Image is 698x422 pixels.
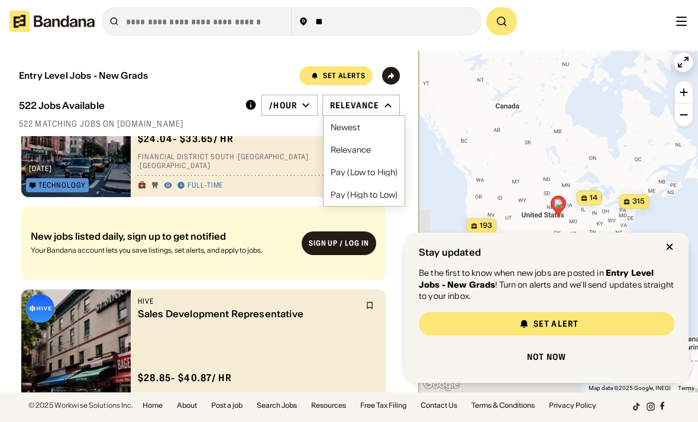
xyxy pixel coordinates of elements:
a: Terms & Conditions [471,402,535,409]
div: Technology [38,182,86,189]
div: 522 matching jobs on [DOMAIN_NAME] [19,118,400,129]
span: 315 [632,196,645,207]
div: Sales Development Representative [138,308,358,320]
div: /hour [269,100,297,111]
div: Pay (Low to High) [331,168,398,176]
a: Free Tax Filing [360,402,406,409]
strong: Entry Level Jobs - New Grads [419,268,654,290]
div: New jobs listed daily, sign up to get notified [31,232,292,241]
a: Resources [311,402,346,409]
div: Stay updated [419,247,481,258]
div: [DATE] [29,165,52,172]
a: Home [143,402,163,409]
div: Relevance [331,146,398,154]
div: Not now [527,353,566,361]
div: Newest [331,123,398,131]
div: $ 28.85 - $40.87 / hr [138,372,232,384]
div: Your Bandana account lets you save listings, set alerts, and apply to jobs. [31,246,292,256]
a: Search Jobs [257,402,297,409]
a: Open this area in Google Maps (opens a new window) [422,377,461,392]
div: Be the first to know when new jobs are posted in ! Turn on alerts and we'll send updates straight... [419,268,674,302]
img: Google [422,377,461,392]
div: Relevance [330,100,379,111]
span: 14 [590,193,597,203]
a: Terms (opens in new tab) [678,385,694,391]
img: Hive logo [26,294,54,323]
img: Bandana logotype [9,11,95,32]
div: Full-time [188,181,224,191]
div: Set Alert [534,320,579,328]
div: Hive [138,297,358,306]
div: © 2025 Workwise Solutions Inc. [28,402,133,409]
a: Post a job [211,402,243,409]
a: Privacy Policy [549,402,596,409]
a: Contact Us [421,402,457,409]
div: Sign up / Log in [309,239,369,249]
a: About [177,402,197,409]
div: Financial District South · [GEOGRAPHIC_DATA] · [GEOGRAPHIC_DATA] [138,152,379,170]
div: $ 24.04 - $33.65 / hr [138,133,234,145]
div: Entry Level Jobs - New Grads [19,70,148,81]
div: 522 Jobs Available [19,100,105,111]
span: Map data ©2025 Google, INEGI [589,385,671,391]
div: Set Alerts [323,72,366,79]
span: 193 [480,221,492,231]
div: Pay (High to Low) [331,191,398,199]
div: Financial District South · [GEOGRAPHIC_DATA] · [GEOGRAPHIC_DATA] [138,391,379,410]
